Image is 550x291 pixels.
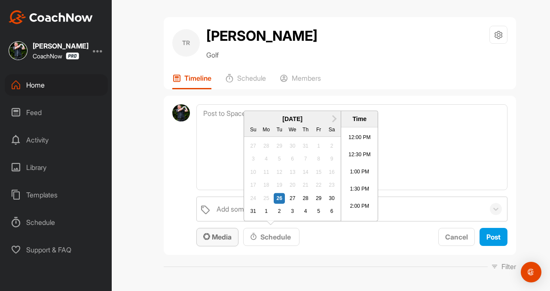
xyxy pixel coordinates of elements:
button: Next Month [327,112,341,125]
div: [PERSON_NAME] [33,42,89,49]
div: Choose Tuesday, August 26th, 2025 [274,193,285,204]
div: Open Intercom Messenger [521,262,541,282]
div: Not available Monday, August 4th, 2025 [261,154,272,165]
div: Choose Friday, September 5th, 2025 [313,206,324,217]
div: Choose Thursday, September 4th, 2025 [300,206,311,217]
div: Th [300,124,311,136]
div: Not available Wednesday, July 30th, 2025 [287,141,298,152]
div: Not available Tuesday, August 12th, 2025 [274,167,285,178]
div: Sa [326,124,337,136]
div: Not available Monday, July 28th, 2025 [261,141,272,152]
div: [DATE] [244,114,341,123]
div: Tu [274,124,285,136]
div: We [287,124,298,136]
li: 2:00 PM [341,200,378,217]
p: Golf [206,50,318,60]
div: Not available Thursday, August 7th, 2025 [300,154,311,165]
div: Feed [5,102,108,123]
button: Media [196,228,238,246]
p: Schedule [237,74,266,82]
div: Not available Sunday, August 17th, 2025 [247,180,259,191]
div: Activity [5,129,108,151]
div: Home [5,74,108,96]
div: Not available Saturday, August 2nd, 2025 [326,141,337,152]
p: Members [292,74,321,82]
div: Su [247,124,259,136]
div: Choose Saturday, August 30th, 2025 [326,193,337,204]
div: Choose Friday, August 29th, 2025 [313,193,324,204]
div: Not available Sunday, August 3rd, 2025 [247,154,259,165]
div: Not available Monday, August 25th, 2025 [261,193,272,204]
div: Add some tags. [217,204,264,214]
li: 12:00 PM [341,131,378,149]
div: TR [172,29,200,57]
div: Not available Tuesday, August 5th, 2025 [274,154,285,165]
img: CoachNow Pro [66,52,79,60]
h2: [PERSON_NAME] [206,26,318,46]
div: Not available Friday, August 8th, 2025 [313,154,324,165]
div: Choose Wednesday, August 27th, 2025 [287,193,298,204]
button: Cancel [438,228,475,246]
div: Not available Monday, August 11th, 2025 [261,167,272,178]
li: 1:30 PM [341,183,378,200]
div: Choose Sunday, August 31st, 2025 [247,206,259,217]
div: Not available Thursday, July 31st, 2025 [300,141,311,152]
span: Post [486,233,501,241]
p: Filter [501,261,516,272]
div: Templates [5,184,108,206]
div: month 2025-08 [247,139,338,218]
button: Post [480,228,507,246]
div: Schedule [250,232,293,242]
div: Choose Thursday, August 28th, 2025 [300,193,311,204]
span: Media [203,233,232,241]
div: Not available Sunday, July 27th, 2025 [247,141,259,152]
div: Fr [313,124,324,136]
div: Not available Friday, August 15th, 2025 [313,167,324,178]
div: Not available Friday, August 1st, 2025 [313,141,324,152]
div: Not available Thursday, August 14th, 2025 [300,167,311,178]
div: Not available Saturday, August 23rd, 2025 [326,180,337,191]
img: square_f30353d6bfbd131f7e02b8828cb66686.jpg [9,41,27,60]
div: Not available Saturday, August 9th, 2025 [326,154,337,165]
li: 12:30 PM [341,149,378,166]
div: Schedule [5,212,108,233]
li: 2:30 PM [341,217,378,234]
div: Not available Friday, August 22nd, 2025 [313,180,324,191]
li: 1:00 PM [341,166,378,183]
div: Not available Thursday, August 21st, 2025 [300,180,311,191]
div: Not available Wednesday, August 6th, 2025 [287,154,298,165]
div: Not available Sunday, August 10th, 2025 [247,167,259,178]
div: Choose Saturday, September 6th, 2025 [326,206,337,217]
div: Not available Sunday, August 24th, 2025 [247,193,259,204]
div: Support & FAQ [5,239,108,261]
div: CoachNow [33,52,79,60]
img: avatar [172,104,190,122]
div: Not available Tuesday, August 19th, 2025 [274,180,285,191]
div: Not available Saturday, August 16th, 2025 [326,167,337,178]
div: Time [343,114,376,123]
div: Mo [261,124,272,136]
span: Cancel [445,233,468,241]
div: Library [5,157,108,178]
div: Not available Monday, August 18th, 2025 [261,180,272,191]
div: Choose Monday, September 1st, 2025 [261,206,272,217]
div: Not available Wednesday, August 13th, 2025 [287,167,298,178]
img: CoachNow [9,10,93,24]
div: Choose Tuesday, September 2nd, 2025 [274,206,285,217]
div: Not available Tuesday, July 29th, 2025 [274,141,285,152]
p: Timeline [184,74,211,82]
div: Choose Wednesday, September 3rd, 2025 [287,206,298,217]
div: Not available Wednesday, August 20th, 2025 [287,180,298,191]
